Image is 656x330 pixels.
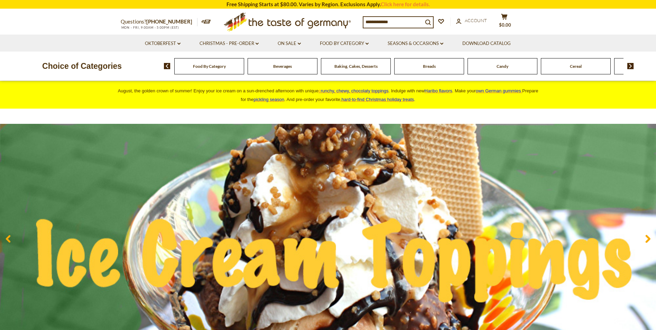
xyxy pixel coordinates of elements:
a: pickling season [253,97,284,102]
button: $0.00 [494,13,515,31]
a: Breads [423,64,436,69]
a: hard-to-find Christmas holiday treats [342,97,414,102]
p: Questions? [121,17,197,26]
span: runchy, chewy, chocolaty toppings [321,88,388,93]
a: Click here for details. [381,1,430,7]
a: Download Catalog [462,40,511,47]
a: [PHONE_NUMBER] [146,18,192,25]
a: Christmas - PRE-ORDER [200,40,259,47]
span: . [342,97,415,102]
span: Account [465,18,487,23]
a: Cereal [570,64,582,69]
span: MON - FRI, 9:00AM - 5:00PM (EST) [121,26,179,29]
span: August, the golden crown of summer! Enjoy your ice cream on a sun-drenched afternoon with unique ... [118,88,538,102]
a: Account [456,17,487,25]
a: crunchy, chewy, chocolaty toppings [318,88,389,93]
img: next arrow [627,63,634,69]
a: Food By Category [320,40,369,47]
a: Beverages [273,64,292,69]
a: Food By Category [193,64,226,69]
a: Baking, Cakes, Desserts [334,64,378,69]
span: own German gummies [476,88,521,93]
a: Candy [497,64,508,69]
a: own German gummies. [476,88,522,93]
a: Haribo flavors [425,88,452,93]
a: Oktoberfest [145,40,181,47]
img: previous arrow [164,63,170,69]
span: $0.00 [499,22,511,28]
a: Seasons & Occasions [388,40,443,47]
a: On Sale [278,40,301,47]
